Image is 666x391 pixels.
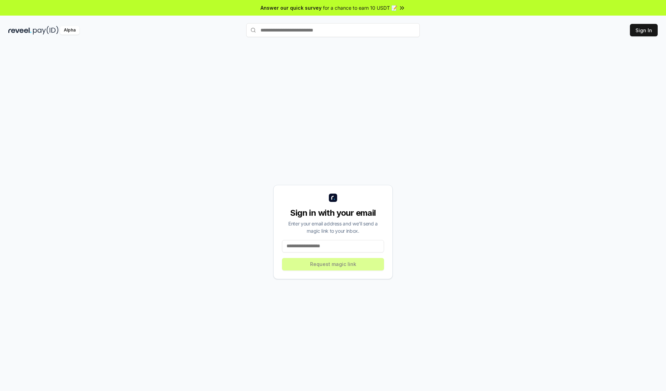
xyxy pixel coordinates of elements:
div: Alpha [60,26,79,35]
span: Answer our quick survey [261,4,322,11]
div: Sign in with your email [282,207,384,219]
img: logo_small [329,194,337,202]
img: reveel_dark [8,26,32,35]
img: pay_id [33,26,59,35]
button: Sign In [630,24,658,36]
div: Enter your email address and we’ll send a magic link to your inbox. [282,220,384,234]
span: for a chance to earn 10 USDT 📝 [323,4,397,11]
